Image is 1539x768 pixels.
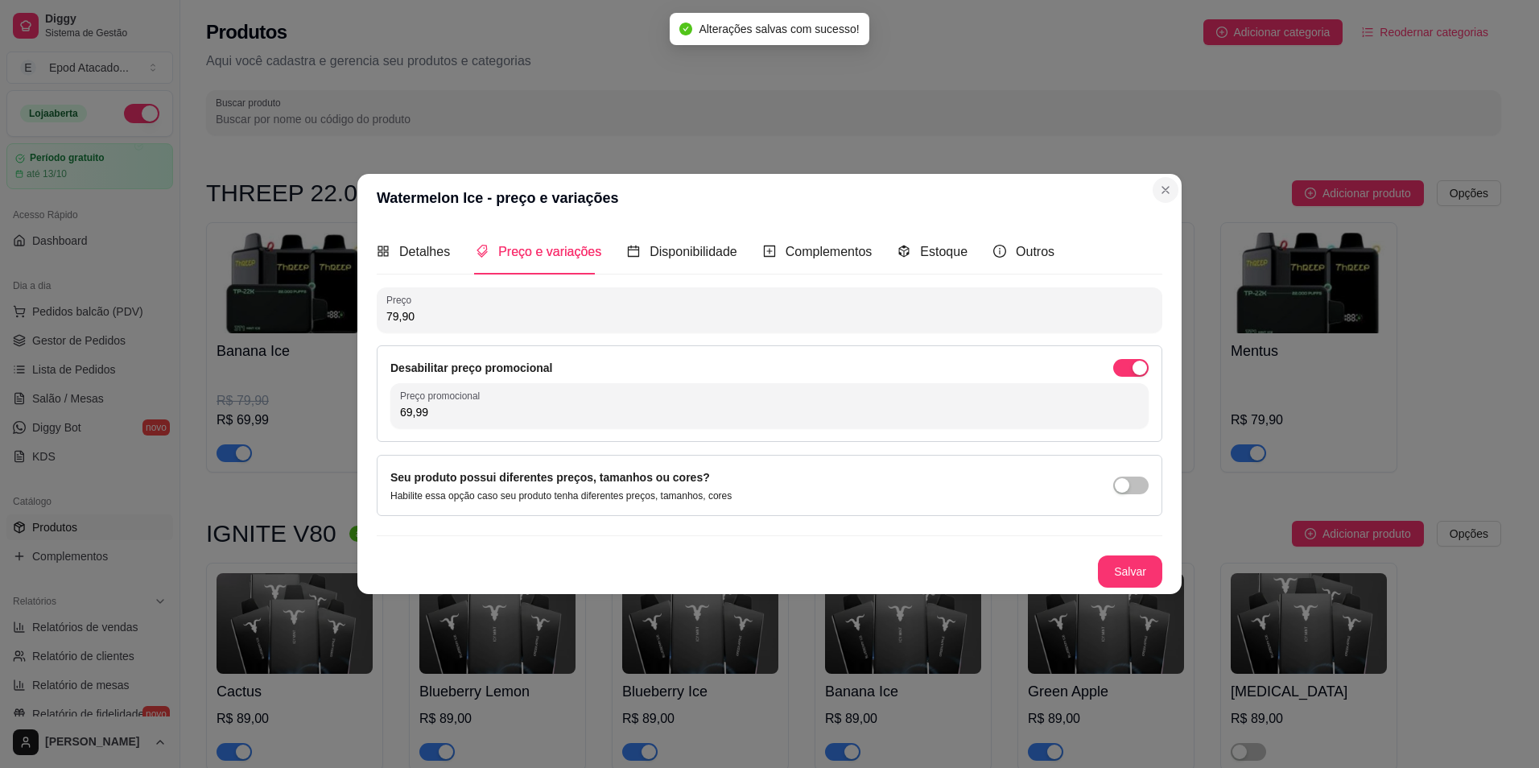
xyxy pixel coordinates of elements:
[476,245,489,258] span: tags
[1098,555,1162,588] button: Salvar
[377,245,390,258] span: appstore
[763,245,776,258] span: plus-square
[679,23,692,35] span: check-circle
[786,245,873,258] span: Complementos
[1153,177,1178,203] button: Close
[399,245,450,258] span: Detalhes
[390,471,710,484] label: Seu produto possui diferentes preços, tamanhos ou cores?
[699,23,859,35] span: Alterações salvas com sucesso!
[386,293,417,307] label: Preço
[627,245,640,258] span: calendar
[897,245,910,258] span: code-sandbox
[920,245,968,258] span: Estoque
[1016,245,1054,258] span: Outros
[357,174,1182,222] header: Watermelon Ice - preço e variações
[390,361,553,374] label: Desabilitar preço promocional
[498,245,601,258] span: Preço e variações
[400,404,1139,420] input: Preço promocional
[993,245,1006,258] span: info-circle
[386,308,1153,324] input: Preço
[650,245,737,258] span: Disponibilidade
[390,489,732,502] p: Habilite essa opção caso seu produto tenha diferentes preços, tamanhos, cores
[400,389,485,403] label: Preço promocional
